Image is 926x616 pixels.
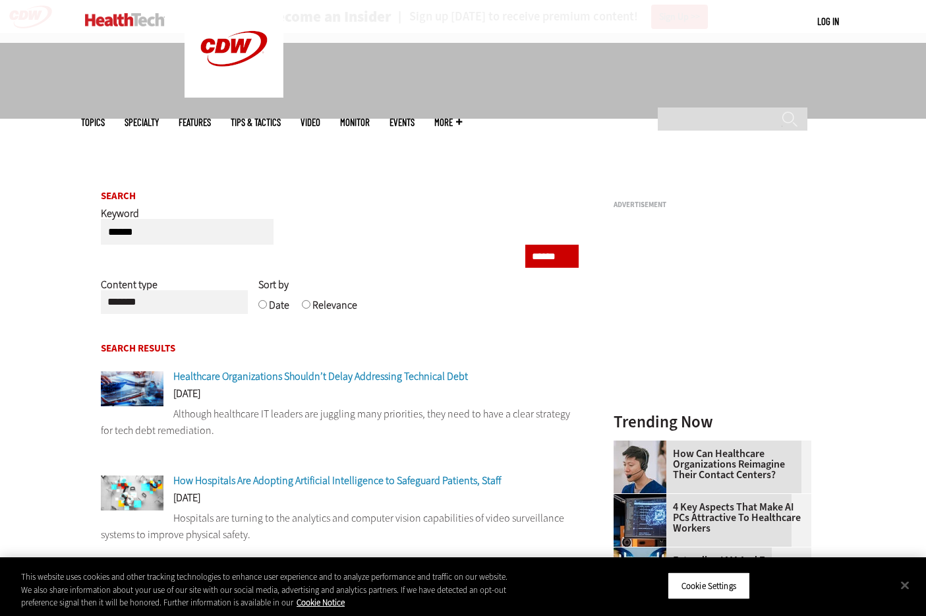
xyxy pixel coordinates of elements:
[614,547,666,600] img: abstract image of woman with pixelated face
[101,278,158,301] label: Content type
[614,201,811,208] h3: Advertisement
[312,298,357,322] label: Relevance
[890,570,919,600] button: Close
[173,474,501,487] a: How Hospitals Are Adopting Artificial Intelligence to Safeguard Patients, Staff
[340,117,370,127] a: MonITor
[101,406,579,439] p: Although healthcare IT leaders are juggling many priorities, they need to have a clear strategy f...
[179,117,211,127] a: Features
[668,572,750,600] button: Cookie Settings
[258,278,289,292] span: Sort by
[614,448,803,480] a: How Can Healthcare Organizations Reimagine Their Contact Centers?
[101,493,579,510] div: [DATE]
[301,117,320,127] a: Video
[297,597,345,608] a: More information about your privacy
[101,371,163,406] img: virtual medical technology network
[81,117,105,127] span: Topics
[85,13,165,26] img: Home
[101,206,139,230] label: Keyword
[614,555,803,587] a: Extending IAM and Zero Trust to All Administrative Accounts
[614,214,811,379] iframe: advertisement
[185,87,283,101] a: CDW
[125,117,159,127] span: Specialty
[817,15,839,28] div: User menu
[269,298,289,322] label: Date
[614,414,811,430] h3: Trending Now
[614,494,673,505] a: Desktop monitor with brain AI concept
[614,502,803,534] a: 4 Key Aspects That Make AI PCs Attractive to Healthcare Workers
[101,191,579,201] h2: Search
[817,15,839,27] a: Log in
[614,547,673,558] a: abstract image of woman with pixelated face
[434,117,462,127] span: More
[173,369,468,383] a: Healthcare Organizations Shouldn’t Delay Addressing Technical Debt
[101,476,163,510] img: Physical Security Hero 3
[101,344,579,354] h2: Search Results
[21,570,509,609] div: This website uses cookies and other tracking technologies to enhance user experience and to analy...
[101,510,579,543] p: Hospitals are turning to the analytics and computer vision capabilities of video surveillance sys...
[390,117,415,127] a: Events
[614,494,666,547] img: Desktop monitor with brain AI concept
[614,441,666,493] img: Healthcare contact center
[614,441,673,451] a: Healthcare contact center
[101,388,579,406] div: [DATE]
[231,117,281,127] a: Tips & Tactics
